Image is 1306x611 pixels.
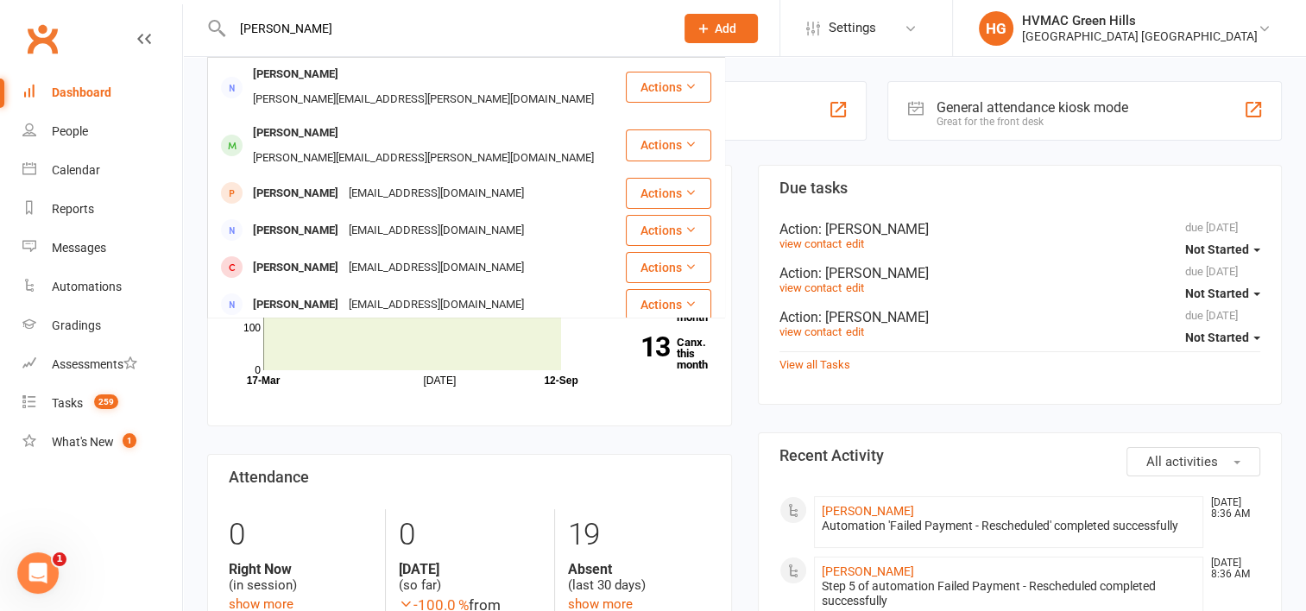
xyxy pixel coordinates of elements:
button: Add [685,14,758,43]
div: 0 [229,509,372,561]
span: Not Started [1185,287,1249,300]
div: [PERSON_NAME][EMAIL_ADDRESS][PERSON_NAME][DOMAIN_NAME] [248,146,599,171]
a: View all Tasks [779,358,850,371]
a: People [22,112,182,151]
span: 1 [53,552,66,566]
a: view contact [779,281,842,294]
a: Clubworx [21,17,64,60]
div: Reports [52,202,94,216]
a: edit [846,325,864,338]
div: [EMAIL_ADDRESS][DOMAIN_NAME] [344,293,529,318]
strong: [DATE] [399,561,541,577]
div: Action [779,265,1261,281]
time: [DATE] 8:36 AM [1202,497,1259,520]
input: Search... [227,16,662,41]
div: [PERSON_NAME] [248,218,344,243]
iframe: Intercom live chat [17,552,59,594]
div: Action [779,221,1261,237]
div: [EMAIL_ADDRESS][DOMAIN_NAME] [344,218,529,243]
div: (last 30 days) [568,561,710,594]
a: Gradings [22,306,182,345]
span: : [PERSON_NAME] [818,221,929,237]
div: Automation 'Failed Payment - Rescheduled' completed successfully [822,519,1196,533]
div: Dashboard [52,85,111,99]
div: [GEOGRAPHIC_DATA] [GEOGRAPHIC_DATA] [1022,28,1258,44]
button: Actions [626,178,711,209]
button: Actions [626,129,711,161]
span: All activities [1146,454,1218,469]
div: General attendance kiosk mode [937,99,1128,116]
div: Automations [52,280,122,293]
a: Tasks 259 [22,384,182,423]
a: [PERSON_NAME] [822,564,914,578]
strong: 13 [609,334,670,360]
h3: Recent Activity [779,447,1261,464]
span: 1 [123,433,136,448]
button: Actions [626,72,711,103]
div: [PERSON_NAME] [248,62,344,87]
span: Not Started [1185,243,1249,256]
div: Step 5 of automation Failed Payment - Rescheduled completed successfully [822,579,1196,608]
div: Assessments [52,357,137,371]
div: Messages [52,241,106,255]
a: Reports [22,190,182,229]
span: : [PERSON_NAME] [818,309,929,325]
div: Calendar [52,163,100,177]
div: Great for the front desk [937,116,1128,128]
a: edit [846,281,864,294]
div: Tasks [52,396,83,410]
div: (so far) [399,561,541,594]
button: Actions [626,289,711,320]
span: 259 [94,394,118,409]
strong: Right Now [229,561,372,577]
a: view contact [779,237,842,250]
div: [PERSON_NAME] [248,255,344,280]
button: Not Started [1185,278,1260,309]
strong: Absent [568,561,710,577]
time: [DATE] 8:36 AM [1202,557,1259,580]
span: Not Started [1185,331,1249,344]
a: Calendar [22,151,182,190]
div: 0 [399,509,541,561]
div: (in session) [229,561,372,594]
a: [PERSON_NAME] [822,504,914,518]
span: Settings [829,9,876,47]
a: Automations [22,268,182,306]
button: All activities [1126,447,1260,476]
button: Actions [626,215,711,246]
div: HG [979,11,1013,46]
span: Add [715,22,736,35]
a: view contact [779,325,842,338]
div: [PERSON_NAME][EMAIL_ADDRESS][PERSON_NAME][DOMAIN_NAME] [248,87,599,112]
button: Actions [626,252,711,283]
div: HVMAC Green Hills [1022,13,1258,28]
h3: Due tasks [779,180,1261,197]
div: [PERSON_NAME] [248,181,344,206]
a: Messages [22,229,182,268]
div: Gradings [52,318,101,332]
div: [EMAIL_ADDRESS][DOMAIN_NAME] [344,255,529,280]
button: Not Started [1185,322,1260,353]
a: What's New1 [22,423,182,462]
span: : [PERSON_NAME] [818,265,929,281]
h3: Attendance [229,469,710,486]
button: Not Started [1185,234,1260,265]
div: [PERSON_NAME] [248,121,344,146]
div: [EMAIL_ADDRESS][DOMAIN_NAME] [344,181,529,206]
div: What's New [52,435,114,449]
div: [PERSON_NAME] [248,293,344,318]
a: 13Canx. this month [609,337,710,370]
a: Dashboard [22,73,182,112]
a: Assessments [22,345,182,384]
div: Action [779,309,1261,325]
div: People [52,124,88,138]
a: edit [846,237,864,250]
div: 19 [568,509,710,561]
